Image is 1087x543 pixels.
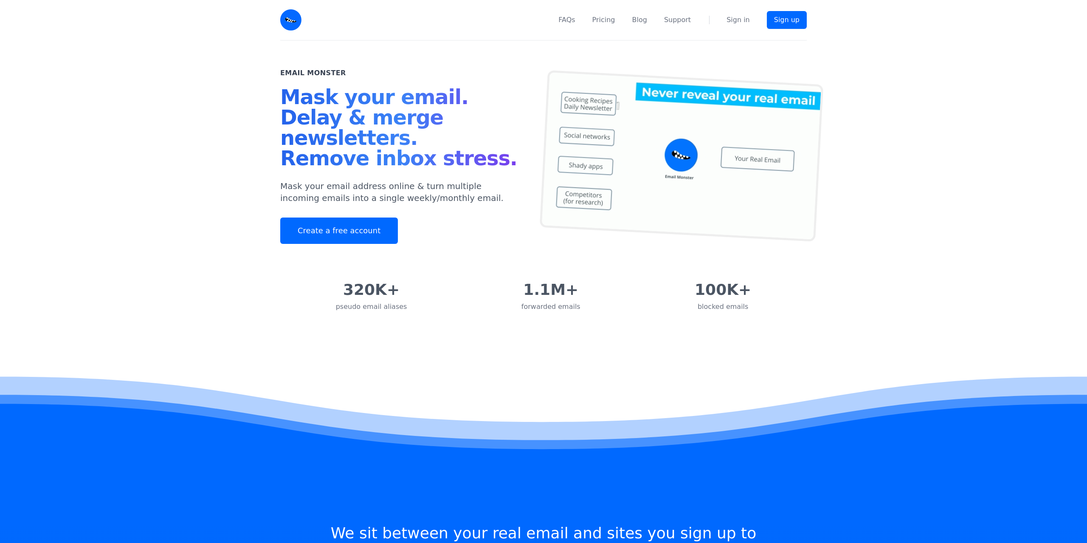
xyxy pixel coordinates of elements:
a: Create a free account [280,218,398,244]
a: Support [664,15,691,25]
div: blocked emails [695,302,751,312]
img: temp mail, free temporary mail, Temporary Email [540,70,823,242]
a: Blog [632,15,647,25]
div: 1.1M+ [521,281,580,298]
div: 100K+ [695,281,751,298]
h1: Mask your email. Delay & merge newsletters. Remove inbox stress. [280,87,523,172]
a: Sign up [767,11,807,29]
div: forwarded emails [521,302,580,312]
h2: Email Monster [280,68,346,78]
img: Email Monster [280,9,301,31]
div: pseudo email aliases [336,302,407,312]
a: FAQs [558,15,575,25]
h2: We sit between your real email and sites you sign up to [331,526,756,541]
a: Sign in [727,15,750,25]
a: Pricing [592,15,615,25]
p: Mask your email address online & turn multiple incoming emails into a single weekly/monthly email. [280,180,523,204]
div: 320K+ [336,281,407,298]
